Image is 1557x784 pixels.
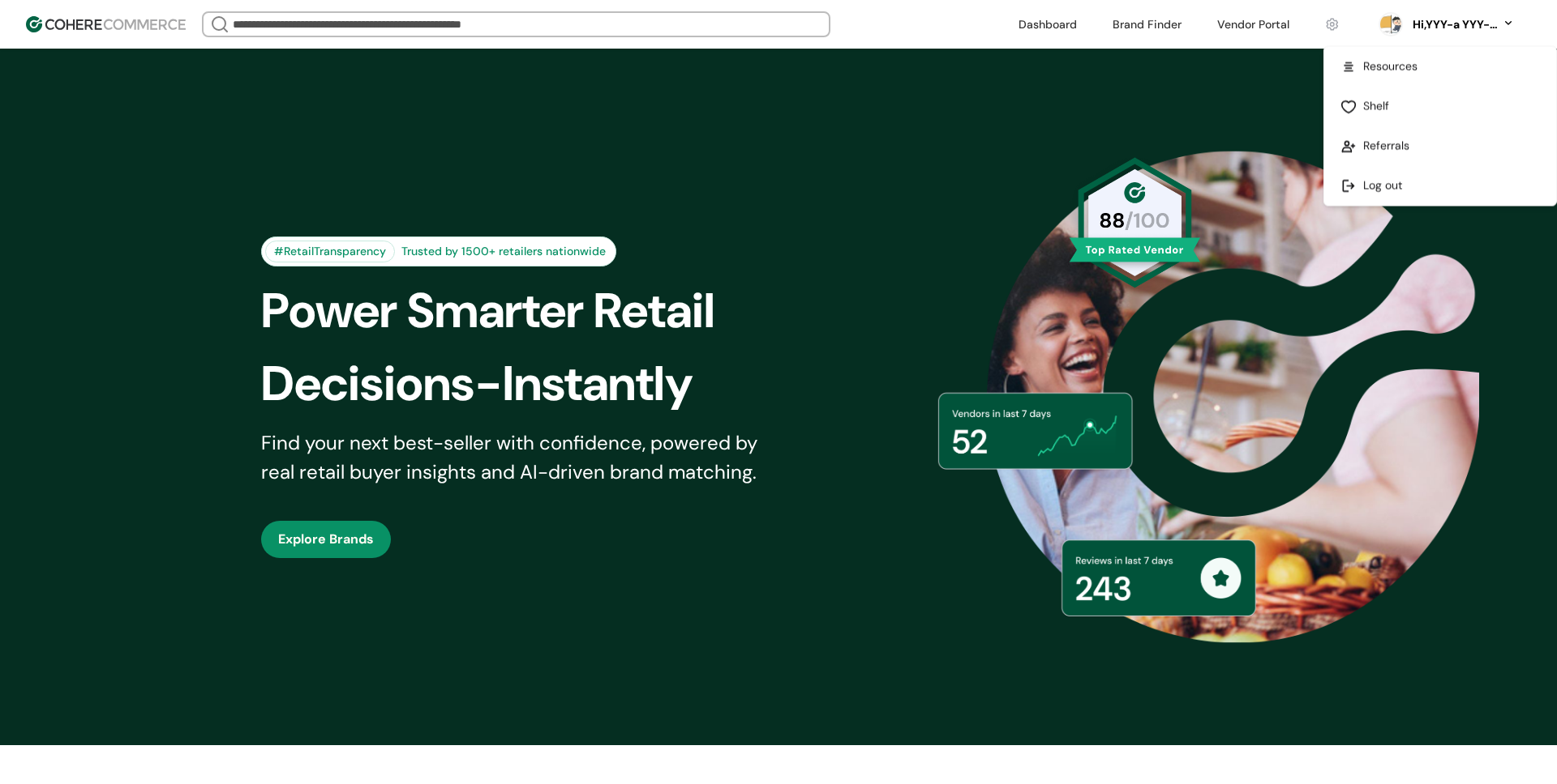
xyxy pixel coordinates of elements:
div: Find your next best-seller with confidence, powered by real retail buyer insights and AI-driven b... [261,428,778,487]
div: Power Smarter Retail [261,275,806,347]
div: Decisions-Instantly [261,347,806,420]
div: Hi, YYY-a YYY-aa [1409,16,1499,33]
div: Trusted by 1500+ retailers nationwide [395,243,612,260]
div: #RetailTransparency [265,241,395,262]
button: Hi,YYY-a YYY-aa [1409,16,1515,33]
button: Explore Brands [261,521,391,558]
svg: 0 percent [1379,12,1403,36]
img: Cohere Logo [26,16,186,32]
